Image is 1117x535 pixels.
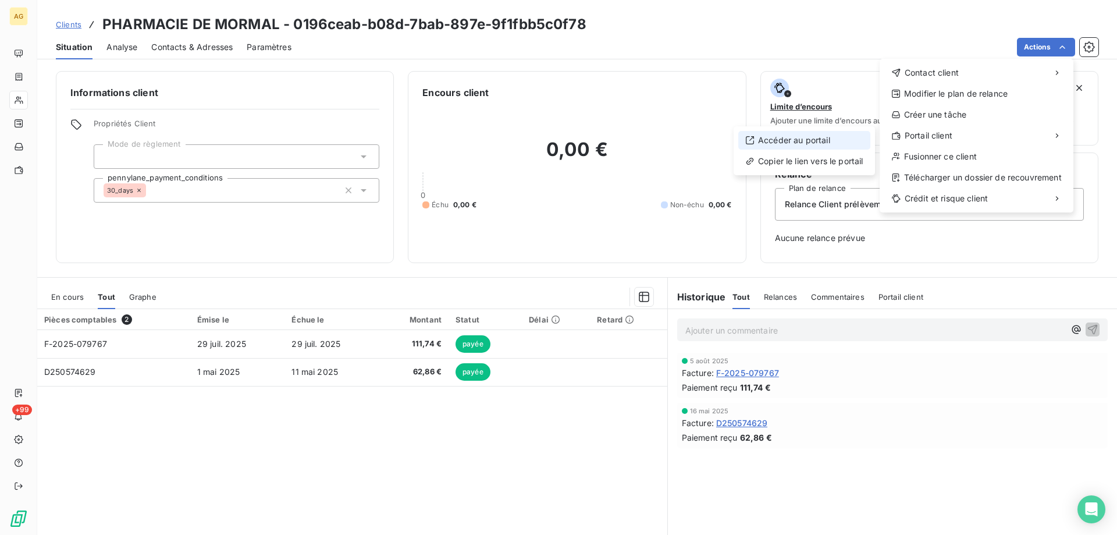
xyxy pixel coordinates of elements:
[905,130,952,141] span: Portail client
[738,131,870,150] div: Accéder au portail
[884,84,1069,103] div: Modifier le plan de relance
[884,105,1069,124] div: Créer une tâche
[884,168,1069,187] div: Télécharger un dossier de recouvrement
[884,147,1069,166] div: Fusionner ce client
[905,67,959,79] span: Contact client
[738,152,870,171] div: Copier le lien vers le portail
[905,193,988,204] span: Crédit et risque client
[880,59,1073,212] div: Actions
